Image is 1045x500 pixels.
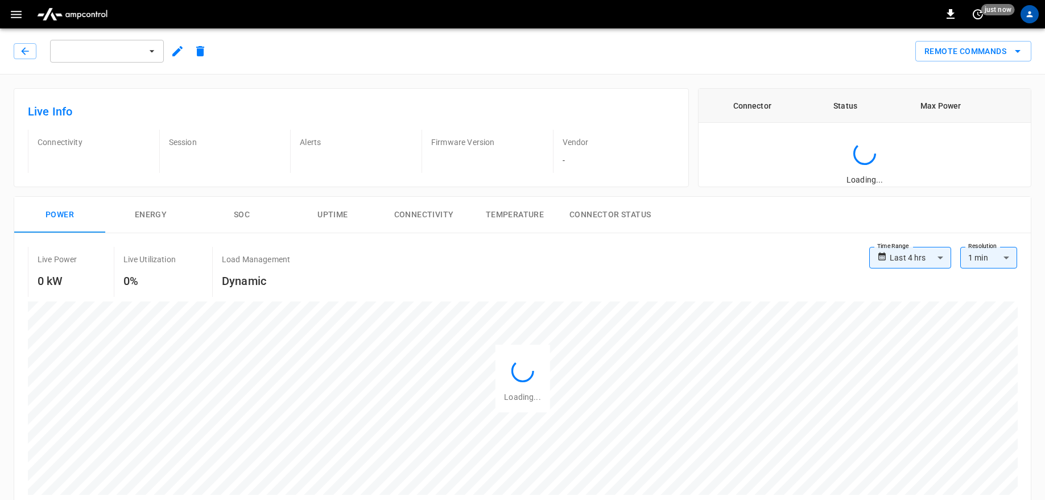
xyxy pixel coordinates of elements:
[1021,5,1039,23] div: profile-icon
[877,242,909,251] label: Time Range
[123,254,176,265] p: Live Utilization
[885,89,996,123] th: Max Power
[846,175,883,184] span: Loading...
[287,197,378,233] button: Uptime
[14,197,105,233] button: Power
[123,272,176,290] h6: 0%
[38,137,150,148] p: Connectivity
[431,137,544,148] p: Firmware Version
[378,197,469,233] button: Connectivity
[969,5,987,23] button: set refresh interval
[915,41,1031,62] button: Remote Commands
[699,89,1031,123] table: connector table
[563,155,675,166] p: -
[196,197,287,233] button: SOC
[806,89,885,123] th: Status
[981,4,1015,15] span: just now
[469,197,560,233] button: Temperature
[222,254,290,265] p: Load Management
[504,392,540,402] span: Loading...
[915,41,1031,62] div: remote commands options
[32,3,112,25] img: ampcontrol.io logo
[563,137,675,148] p: Vendor
[699,89,806,123] th: Connector
[222,272,290,290] h6: Dynamic
[105,197,196,233] button: Energy
[890,247,951,268] div: Last 4 hrs
[38,254,77,265] p: Live Power
[28,102,675,121] h6: Live Info
[38,272,77,290] h6: 0 kW
[300,137,412,148] p: Alerts
[960,247,1017,268] div: 1 min
[968,242,997,251] label: Resolution
[169,137,282,148] p: Session
[560,197,660,233] button: Connector Status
